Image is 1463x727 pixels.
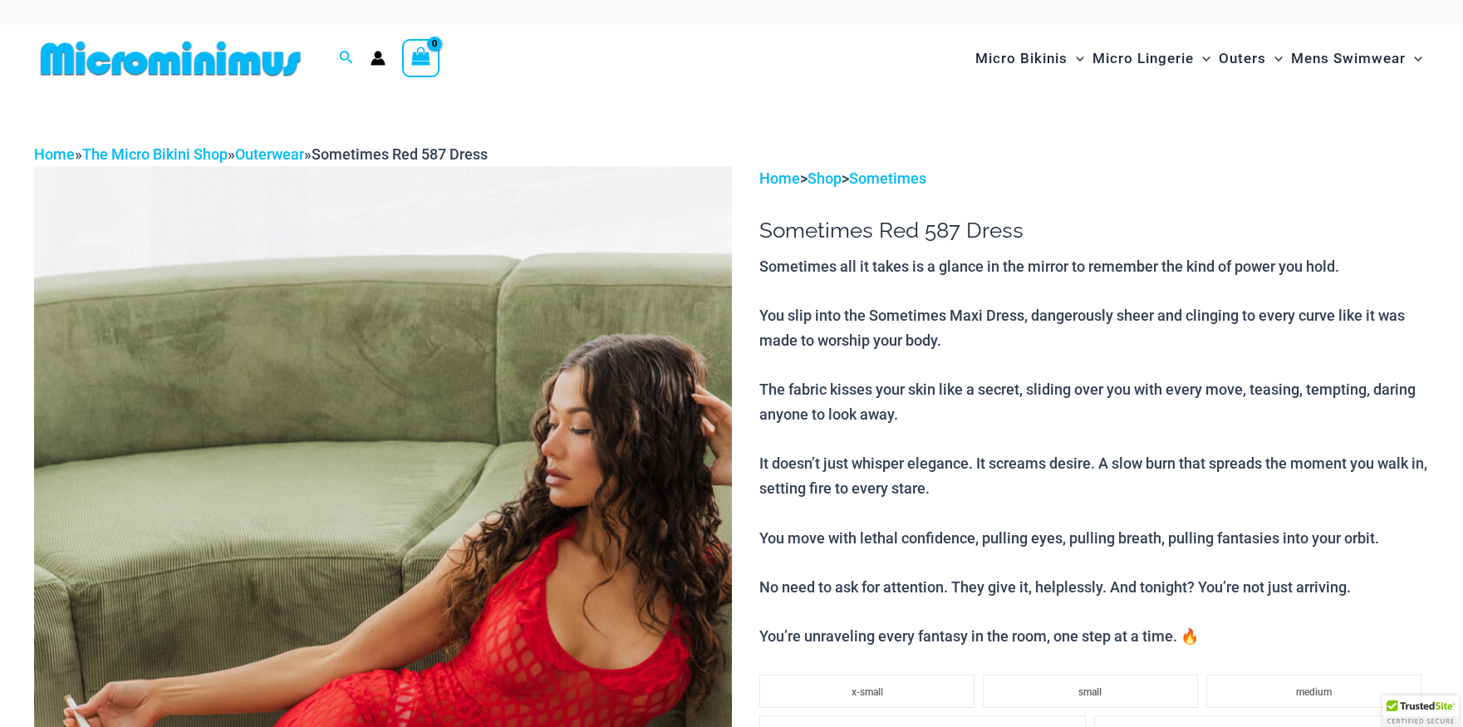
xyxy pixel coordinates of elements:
span: small [1078,686,1102,698]
a: View Shopping Cart, empty [402,39,440,77]
img: MM SHOP LOGO FLAT [34,40,307,77]
a: Micro BikinisMenu ToggleMenu Toggle [971,33,1088,84]
a: Search icon link [339,48,354,69]
span: Micro Lingerie [1092,37,1194,80]
p: Sometimes all it takes is a glance in the mirror to remember the kind of power you hold. You slip... [759,254,1429,649]
span: Mens Swimwear [1291,37,1406,80]
a: OutersMenu ToggleMenu Toggle [1215,33,1287,84]
span: Menu Toggle [1406,37,1422,80]
a: Home [759,169,800,187]
span: Outers [1219,37,1266,80]
a: Account icon link [371,51,385,66]
a: Outerwear [235,145,304,163]
span: Menu Toggle [1194,37,1210,80]
span: x-small [852,686,883,698]
a: Sometimes [849,169,926,187]
span: Sometimes Red 587 Dress [312,145,488,163]
h1: Sometimes Red 587 Dress [759,218,1429,243]
span: » » » [34,145,488,163]
a: Shop [808,169,842,187]
a: Home [34,145,75,163]
span: Menu Toggle [1266,37,1283,80]
li: small [983,675,1198,708]
a: Mens SwimwearMenu ToggleMenu Toggle [1287,33,1426,84]
span: Menu Toggle [1068,37,1084,80]
div: TrustedSite Certified [1382,695,1459,727]
a: Micro LingerieMenu ToggleMenu Toggle [1088,33,1215,84]
span: Micro Bikinis [975,37,1068,80]
li: x-small [759,675,975,708]
li: medium [1206,675,1421,708]
nav: Site Navigation [969,31,1430,86]
span: medium [1296,686,1332,698]
p: > > [759,166,1429,191]
a: The Micro Bikini Shop [82,145,228,163]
